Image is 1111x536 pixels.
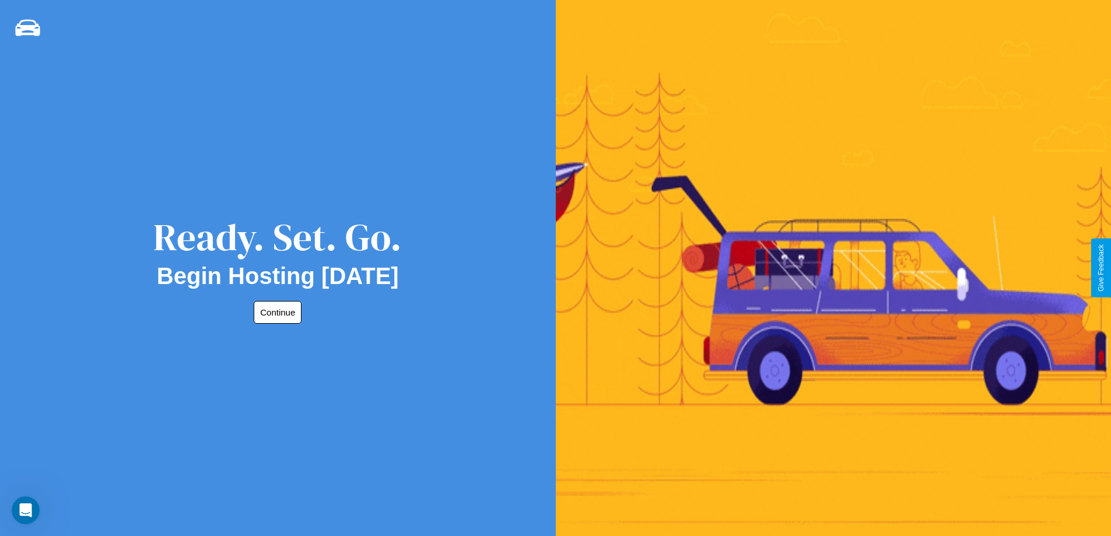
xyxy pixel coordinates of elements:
[12,496,40,524] iframe: Intercom live chat
[157,263,399,289] h2: Begin Hosting [DATE]
[1097,244,1105,292] div: Give Feedback
[254,301,302,324] button: Continue
[153,211,402,263] div: Ready. Set. Go.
